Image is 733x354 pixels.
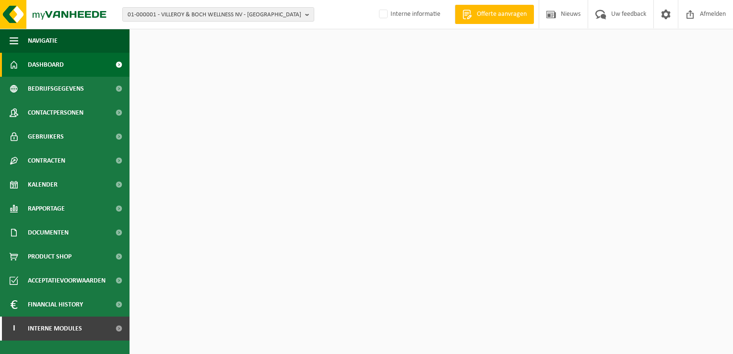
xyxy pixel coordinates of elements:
[474,10,529,19] span: Offerte aanvragen
[377,7,440,22] label: Interne informatie
[28,101,83,125] span: Contactpersonen
[28,245,71,269] span: Product Shop
[28,173,58,197] span: Kalender
[122,7,314,22] button: 01-000001 - VILLEROY & BOCH WELLNESS NV - [GEOGRAPHIC_DATA]
[28,317,82,341] span: Interne modules
[28,269,106,293] span: Acceptatievoorwaarden
[28,293,83,317] span: Financial History
[28,29,58,53] span: Navigatie
[28,77,84,101] span: Bedrijfsgegevens
[128,8,301,22] span: 01-000001 - VILLEROY & BOCH WELLNESS NV - [GEOGRAPHIC_DATA]
[28,125,64,149] span: Gebruikers
[28,53,64,77] span: Dashboard
[455,5,534,24] a: Offerte aanvragen
[28,197,65,221] span: Rapportage
[10,317,18,341] span: I
[28,221,69,245] span: Documenten
[28,149,65,173] span: Contracten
